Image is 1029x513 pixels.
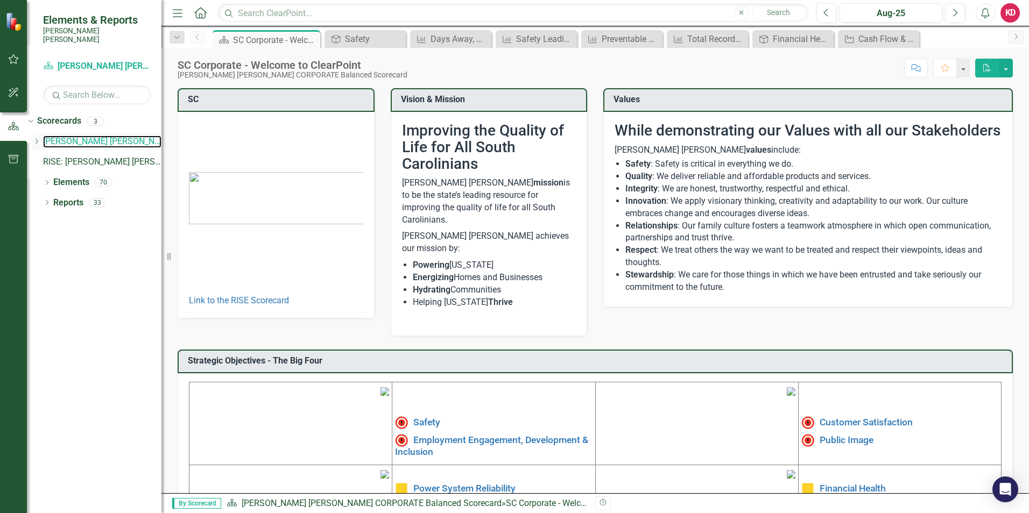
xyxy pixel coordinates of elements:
[625,195,1002,220] li: : We apply visionary thinking, creativity and adaptability to our work. Our culture embraces chan...
[43,156,161,168] a: RISE: [PERSON_NAME] [PERSON_NAME] Recognizing Innovation, Safety and Excellence
[820,483,886,494] a: Financial Health
[625,269,1002,294] li: : We care for those things in which we have been entrusted and take seriously our commitment to t...
[840,3,942,23] button: Aug-25
[43,13,151,26] span: Elements & Reports
[402,177,576,228] p: [PERSON_NAME] [PERSON_NAME] is to be the state’s leading resource for improving the quality of li...
[189,295,289,305] a: Link to the RISE Scorecard
[820,417,913,427] a: Customer Satisfaction
[431,32,489,46] div: Days Away, Restricted, Transferred (DART) Rate
[841,32,917,46] a: Cash Flow & Financial Stability
[402,228,576,257] p: [PERSON_NAME] [PERSON_NAME] achieves our mission by:
[755,32,831,46] a: Financial Health
[53,176,89,189] a: Elements
[413,417,440,427] a: Safety
[516,32,574,46] div: Safety Leading Indicator Reports (LIRs)
[188,356,1006,366] h3: Strategic Objectives - The Big Four
[801,416,814,429] img: High Alert
[413,259,576,272] li: [US_STATE]
[218,4,808,23] input: Search ClearPoint...
[401,95,581,104] h3: Vision & Mission
[413,284,576,296] li: Communities
[488,297,513,307] strong: Thrive
[43,136,161,148] a: [PERSON_NAME] [PERSON_NAME] CORPORATE Balanced Scorecard
[669,32,745,46] a: Total Recordable Incident Rate (TRIR)
[53,197,83,209] a: Reports
[5,12,24,31] img: ClearPoint Strategy
[625,220,678,231] strong: Relationships
[395,482,408,495] img: Caution
[380,470,389,479] img: mceclip3%20v3.png
[773,32,831,46] div: Financial Health
[506,498,649,508] div: SC Corporate - Welcome to ClearPoint
[413,284,450,295] strong: Hydrating
[787,387,795,396] img: mceclip2%20v3.png
[233,33,318,47] div: SC Corporate - Welcome to ClearPoint
[413,296,576,309] li: Helping [US_STATE]
[584,32,660,46] a: Preventable Motor Vehicle Accident (PMVA) Rate*
[602,32,660,46] div: Preventable Motor Vehicle Accident (PMVA) Rate*
[43,60,151,73] a: [PERSON_NAME] [PERSON_NAME] CORPORATE Balanced Scorecard
[625,244,1002,269] li: : We treat others the way we want to be treated and respect their viewpoints, ideas and thoughts.
[615,144,1002,156] p: [PERSON_NAME] [PERSON_NAME] include:
[413,272,454,282] strong: Energizing
[625,269,674,280] strong: Stewardship
[95,178,112,187] div: 70
[625,245,657,255] strong: Respect
[395,434,408,447] img: Not Meeting Target
[767,8,790,17] span: Search
[843,7,939,20] div: Aug-25
[43,85,151,104] input: Search Below...
[625,183,1002,195] li: : We are honest, trustworthy, respectful and ethical.
[395,434,588,457] a: Employment Engagement, Development & Inclusion
[395,416,408,429] img: High Alert
[625,220,1002,245] li: : Our family culture fosters a teamwork atmosphere in which open communication, partnerships and ...
[345,32,403,46] div: Safety
[178,71,407,79] div: [PERSON_NAME] [PERSON_NAME] CORPORATE Balanced Scorecard
[625,171,652,181] strong: Quality
[787,470,795,479] img: mceclip4.png
[625,159,651,169] strong: Safety
[89,198,106,207] div: 33
[625,196,666,206] strong: Innovation
[380,387,389,396] img: mceclip1%20v4.png
[37,115,81,127] a: Scorecards
[227,497,587,510] div: »
[752,5,806,20] button: Search
[413,260,449,270] strong: Powering
[172,498,221,509] span: By Scorecard
[687,32,745,46] div: Total Recordable Incident Rate (TRIR)
[533,177,563,188] strong: mission
[992,476,1018,502] div: Open Intercom Messenger
[413,483,516,494] a: Power System Reliability
[820,434,873,445] a: Public Image
[413,272,576,284] li: Homes and Businesses
[746,145,771,155] strong: values
[801,434,814,447] img: Not Meeting Target
[178,59,407,71] div: SC Corporate - Welcome to ClearPoint
[1000,3,1020,23] button: KD
[614,95,1006,104] h3: Values
[615,123,1002,139] h2: While demonstrating our Values with all our Stakeholders
[625,158,1002,170] li: : Safety is critical in everything we do.
[188,95,368,104] h3: SC
[87,117,104,126] div: 3
[43,26,151,44] small: [PERSON_NAME] [PERSON_NAME]
[858,32,917,46] div: Cash Flow & Financial Stability
[498,32,574,46] a: Safety Leading Indicator Reports (LIRs)
[242,498,502,508] a: [PERSON_NAME] [PERSON_NAME] CORPORATE Balanced Scorecard
[402,123,576,172] h2: Improving the Quality of Life for All South Carolinians
[801,482,814,495] img: Caution
[625,170,1002,183] li: : We deliver reliable and affordable products and services.
[327,32,403,46] a: Safety
[625,183,658,194] strong: Integrity
[413,32,489,46] a: Days Away, Restricted, Transferred (DART) Rate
